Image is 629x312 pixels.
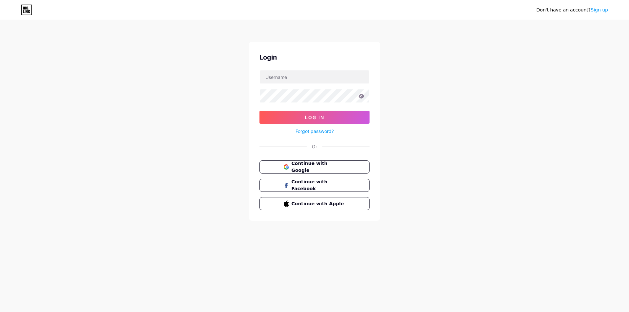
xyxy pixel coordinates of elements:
[292,160,346,174] span: Continue with Google
[259,111,370,124] button: Log In
[259,52,370,62] div: Login
[292,178,346,192] span: Continue with Facebook
[536,7,608,13] div: Don't have an account?
[591,7,608,12] a: Sign up
[259,160,370,174] button: Continue with Google
[295,128,334,135] a: Forgot password?
[312,143,317,150] div: Or
[259,197,370,210] button: Continue with Apple
[260,70,369,83] input: Username
[292,200,346,207] span: Continue with Apple
[305,115,324,120] span: Log In
[259,179,370,192] button: Continue with Facebook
